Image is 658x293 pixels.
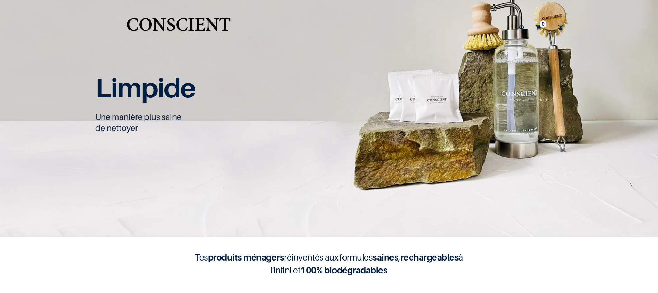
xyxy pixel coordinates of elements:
[530,15,550,39] a: 0
[95,72,195,104] span: Limpide
[540,20,546,27] sup: 0
[95,112,320,134] p: Une manière plus saine de nettoyer
[125,14,232,41] a: Logo of Conscient
[373,252,398,263] b: saines
[208,252,284,263] b: produits ménagers
[125,14,232,41] img: Conscient
[300,265,387,275] b: 100% biodégradables
[401,252,459,263] b: rechargeables
[191,251,467,277] h4: Tes réinventés aux formules , à l'infini et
